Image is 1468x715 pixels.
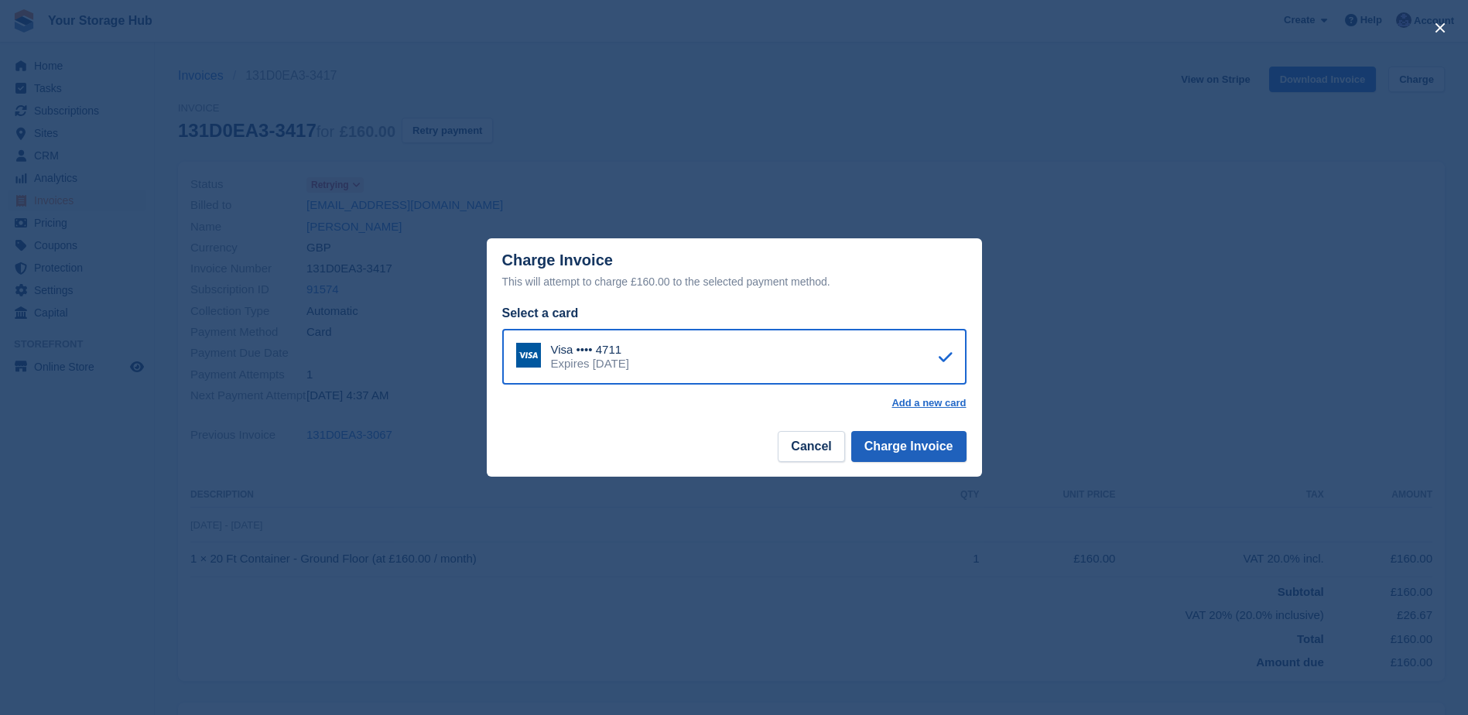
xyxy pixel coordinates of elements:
a: Add a new card [891,397,966,409]
button: close [1428,15,1453,40]
button: Charge Invoice [851,431,967,462]
div: This will attempt to charge £160.00 to the selected payment method. [502,272,967,291]
div: Select a card [502,304,967,323]
img: Visa Logo [516,343,541,368]
button: Cancel [778,431,844,462]
div: Charge Invoice [502,251,967,291]
div: Expires [DATE] [551,357,629,371]
div: Visa •••• 4711 [551,343,629,357]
